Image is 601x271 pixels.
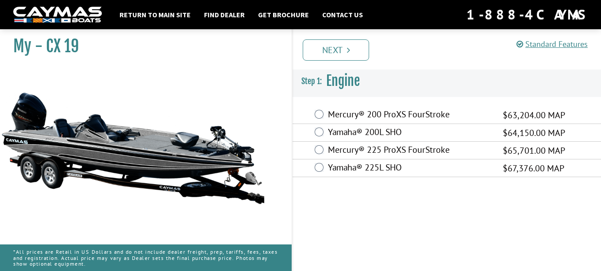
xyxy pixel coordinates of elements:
span: $65,701.00 MAP [503,144,565,157]
a: Get Brochure [254,9,313,20]
ul: Pagination [300,38,601,61]
a: Contact Us [318,9,367,20]
a: Return to main site [115,9,195,20]
span: $67,376.00 MAP [503,162,564,175]
label: Mercury® 225 ProXS FourStroke [328,144,492,157]
div: 1-888-4CAYMAS [466,5,588,24]
a: Standard Features [516,39,588,49]
span: $64,150.00 MAP [503,126,565,139]
h3: Engine [293,65,601,97]
h1: My - CX 19 [13,36,270,56]
span: $63,204.00 MAP [503,108,565,122]
label: Yamaha® 200L SHO [328,127,492,139]
a: Next [303,39,369,61]
label: Mercury® 200 ProXS FourStroke [328,109,492,122]
img: white-logo-c9c8dbefe5ff5ceceb0f0178aa75bf4bb51f6bca0971e226c86eb53dfe498488.png [13,7,102,23]
p: *All prices are Retail in US Dollars and do not include dealer freight, prep, tariffs, fees, taxe... [13,244,278,271]
label: Yamaha® 225L SHO [328,162,492,175]
a: Find Dealer [200,9,249,20]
